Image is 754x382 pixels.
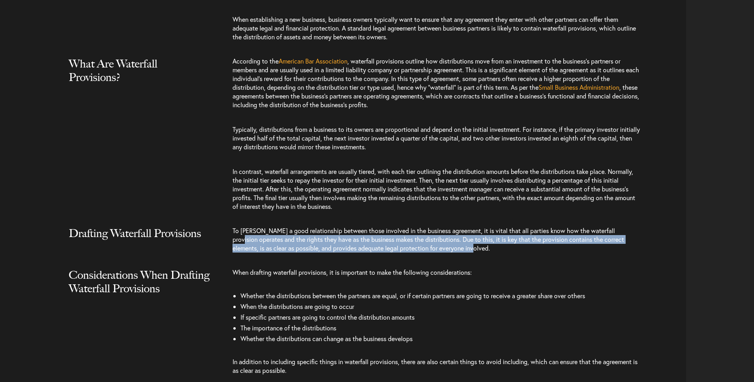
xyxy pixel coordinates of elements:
span: , these agreements between the business’s partners are operating agreements, which are contracts ... [233,83,639,109]
span: When the distributions are going to occur [240,302,354,311]
span: Whether the distributions can change as the business develops [240,334,413,343]
span: If specific partners are going to control the distribution amounts [240,313,415,321]
a: Small Business Administration [539,83,619,91]
span: In contrast, waterfall arrangements are usually tiered, with each tier outlining the distribution... [233,167,635,210]
span: The importance of the distributions [240,324,336,332]
a: American Bar Association [279,57,347,65]
h2: Considerations When Drafting Waterfall Provisions [69,268,211,311]
span: When drafting waterfall provisions, it is important to make the following considerations: [233,268,472,276]
span: Typically, distributions from a business to its owners are proportional and depend on the initial... [233,125,640,151]
span: When establishing a new business, business owners typically want to ensure that any agreement the... [233,15,636,41]
h2: What Are Waterfall Provisions? [69,57,211,100]
h2: Drafting Waterfall Provisions [69,226,211,256]
span: In addition to including specific things in waterfall provisions, there are also certain things t... [233,357,638,374]
span: According to the [233,57,279,65]
span: Whether the distributions between the partners are equal, or if certain partners are going to rec... [240,291,585,300]
span: To [PERSON_NAME] a good relationship between those involved in the business agreement, it is vita... [233,226,624,252]
span: , waterfall provisions outline how distributions move from an investment to the business’s partne... [233,57,639,91]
